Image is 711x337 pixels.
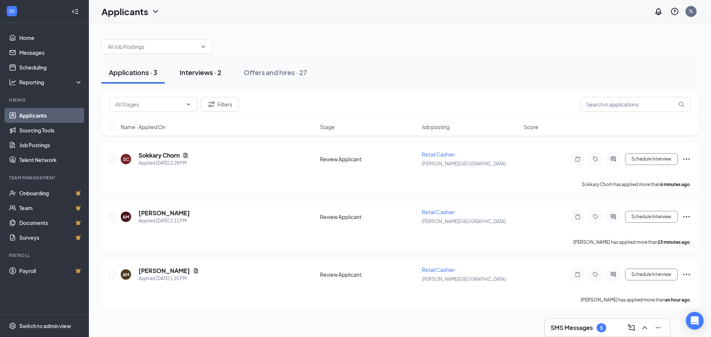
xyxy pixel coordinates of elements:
[678,101,684,107] svg: MagnifyingGlass
[180,68,221,77] div: Interviews · 2
[422,151,455,158] span: Retail Cashier
[9,78,16,86] svg: Analysis
[19,30,83,45] a: Home
[609,214,618,220] svg: ActiveChat
[19,138,83,152] a: Job Postings
[19,60,83,75] a: Scheduling
[19,215,83,230] a: DocumentsCrown
[665,297,690,303] b: an hour ago
[19,108,83,123] a: Applicants
[422,161,506,166] span: [PERSON_NAME][GEOGRAPHIC_DATA]
[320,271,417,278] div: Review Applicant
[689,8,693,14] div: TL
[101,5,148,18] h1: Applicants
[573,156,582,162] svg: Note
[609,156,618,162] svg: ActiveChat
[660,182,690,187] b: 6 minutes ago
[71,8,79,15] svg: Collapse
[108,43,197,51] input: All Job Postings
[121,123,166,131] span: Name · Applied On
[201,97,238,112] button: Filter Filters
[422,266,455,273] span: Retail Cashier
[625,269,678,280] button: Schedule Interview
[580,97,691,112] input: Search in applications
[123,272,129,278] div: AM
[422,276,506,282] span: [PERSON_NAME][GEOGRAPHIC_DATA]
[682,155,691,164] svg: Ellipses
[670,7,679,16] svg: QuestionInfo
[138,159,188,167] div: Applied [DATE] 2:28 PM
[138,151,180,159] h5: Sokkary Chorn
[19,200,83,215] a: TeamCrown
[183,152,188,158] svg: Document
[19,186,83,200] a: OnboardingCrown
[320,155,417,163] div: Review Applicant
[422,209,455,215] span: Retail Cashier
[654,7,663,16] svg: Notifications
[138,209,190,217] h5: [PERSON_NAME]
[320,213,417,220] div: Review Applicant
[639,322,651,334] button: ChevronUp
[138,217,190,225] div: Applied [DATE] 2:11 PM
[625,153,678,165] button: Schedule Interview
[582,181,691,188] p: Sokkary Chorn has applied more than .
[422,123,450,131] span: Job posting
[581,297,691,303] p: [PERSON_NAME] has applied more than .
[123,214,129,220] div: AM
[151,7,160,16] svg: ChevronDown
[573,239,691,245] p: [PERSON_NAME] has applied more than .
[682,212,691,221] svg: Ellipses
[320,123,335,131] span: Stage
[422,219,506,224] span: [PERSON_NAME][GEOGRAPHIC_DATA]
[524,123,538,131] span: Score
[654,323,662,332] svg: Minimize
[9,175,81,181] div: Team Management
[19,123,83,138] a: Sourcing Tools
[193,268,199,274] svg: Document
[19,152,83,167] a: Talent Network
[19,263,83,278] a: PayrollCrown
[138,267,190,275] h5: [PERSON_NAME]
[8,7,16,15] svg: WorkstreamLogo
[686,312,704,330] div: Open Intercom Messenger
[186,101,191,107] svg: ChevronDown
[138,275,199,282] div: Applied [DATE] 1:25 PM
[200,44,206,50] svg: ChevronDown
[123,156,129,162] div: SC
[640,323,649,332] svg: ChevronUp
[19,78,83,86] div: Reporting
[551,324,593,332] h3: SMS Messages
[115,100,183,108] input: All Stages
[625,322,637,334] button: ComposeMessage
[682,270,691,279] svg: Ellipses
[600,325,603,331] div: 5
[19,322,71,330] div: Switch to admin view
[609,272,618,277] svg: ActiveChat
[207,100,216,109] svg: Filter
[573,214,582,220] svg: Note
[109,68,157,77] div: Applications · 3
[658,239,690,245] b: 23 minutes ago
[591,272,600,277] svg: Tag
[625,211,678,223] button: Schedule Interview
[244,68,307,77] div: Offers and hires · 27
[19,45,83,60] a: Messages
[9,97,81,103] div: Hiring
[591,214,600,220] svg: Tag
[652,322,664,334] button: Minimize
[9,322,16,330] svg: Settings
[573,272,582,277] svg: Note
[627,323,636,332] svg: ComposeMessage
[19,230,83,245] a: SurveysCrown
[9,252,81,259] div: Payroll
[591,156,600,162] svg: Tag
